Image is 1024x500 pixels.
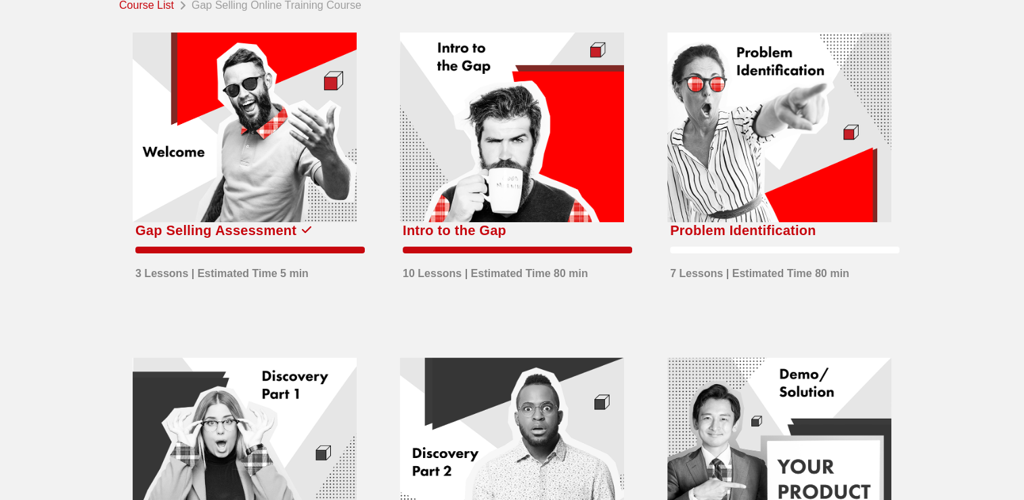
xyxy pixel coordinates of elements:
div: 7 Lessons | Estimated Time 80 min [670,259,849,282]
div: Gap Selling Assessment [135,220,296,241]
div: Intro to the Gap [403,220,506,241]
div: 3 Lessons | Estimated Time 5 min [135,259,309,282]
div: Problem Identification [670,220,816,241]
div: 10 Lessons | Estimated Time 80 min [403,259,588,282]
